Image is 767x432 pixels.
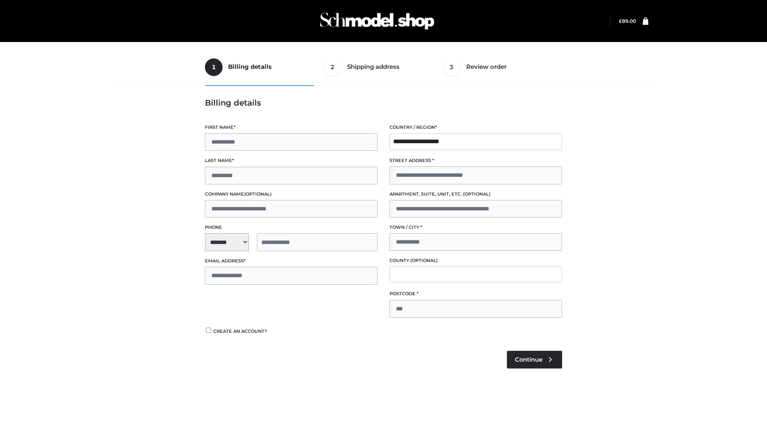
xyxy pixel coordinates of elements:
[619,18,636,24] a: £89.00
[619,18,636,24] bdi: 89.00
[205,224,378,231] label: Phone
[515,356,542,363] span: Continue
[205,190,378,198] label: Company name
[389,157,562,164] label: Street address
[619,18,622,24] span: £
[244,191,272,197] span: (optional)
[213,328,267,334] span: Create an account?
[389,190,562,198] label: Apartment, suite, unit, etc.
[205,157,378,164] label: Last name
[389,290,562,298] label: Postcode
[205,328,212,333] input: Create an account?
[389,224,562,231] label: Town / City
[463,191,491,197] span: (optional)
[205,257,378,265] label: Email address
[205,124,378,131] label: First name
[205,98,562,108] h3: Billing details
[507,351,562,368] a: Continue
[389,124,562,131] label: Country / Region
[389,257,562,264] label: County
[317,5,437,37] img: Schmodel Admin 964
[410,258,438,263] span: (optional)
